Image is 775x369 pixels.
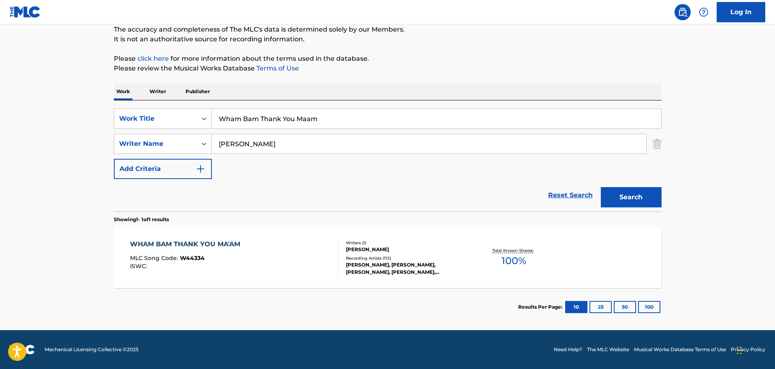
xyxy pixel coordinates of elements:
[492,247,536,254] p: Total Known Shares:
[180,254,205,262] span: W44334
[554,346,582,353] a: Need Help?
[114,109,662,211] form: Search Form
[346,246,468,253] div: [PERSON_NAME]
[737,338,742,363] div: Drag
[699,7,709,17] img: help
[696,4,712,20] div: Help
[678,7,687,17] img: search
[130,254,180,262] span: MLC Song Code :
[731,346,765,353] a: Privacy Policy
[638,301,660,313] button: 100
[45,346,139,353] span: Mechanical Licensing Collective © 2025
[119,114,192,124] div: Work Title
[114,83,132,100] p: Work
[114,159,212,179] button: Add Criteria
[634,346,726,353] a: Musical Works Database Terms of Use
[130,262,149,270] span: ISWC :
[119,139,192,149] div: Writer Name
[147,83,169,100] p: Writer
[114,34,662,44] p: It is not an authoritative source for recording information.
[502,254,526,268] span: 100 %
[130,239,244,249] div: WHAM BAM THANK YOU MA'AM
[675,4,691,20] a: Public Search
[10,345,35,354] img: logo
[137,55,169,62] a: click here
[255,64,299,72] a: Terms of Use
[734,330,775,369] iframe: Chat Widget
[717,2,765,22] a: Log In
[114,64,662,73] p: Please review the Musical Works Database
[518,303,564,311] p: Results Per Page:
[587,346,629,353] a: The MLC Website
[114,25,662,34] p: The accuracy and completeness of The MLC's data is determined solely by our Members.
[346,261,468,276] div: [PERSON_NAME], [PERSON_NAME], [PERSON_NAME], [PERSON_NAME], [PERSON_NAME], [PERSON_NAME]
[544,186,597,204] a: Reset Search
[196,164,205,174] img: 9d2ae6d4665cec9f34b9.svg
[114,216,169,223] p: Showing 1 - 1 of 1 results
[183,83,212,100] p: Publisher
[114,54,662,64] p: Please for more information about the terms used in the database.
[114,227,662,288] a: WHAM BAM THANK YOU MA'AMMLC Song Code:W44334ISWC:Writers (1)[PERSON_NAME]Recording Artists (112)[...
[614,301,636,313] button: 50
[10,6,41,18] img: MLC Logo
[346,255,468,261] div: Recording Artists ( 112 )
[601,187,662,207] button: Search
[565,301,587,313] button: 10
[589,301,612,313] button: 25
[346,240,468,246] div: Writers ( 1 )
[653,134,662,154] img: Delete Criterion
